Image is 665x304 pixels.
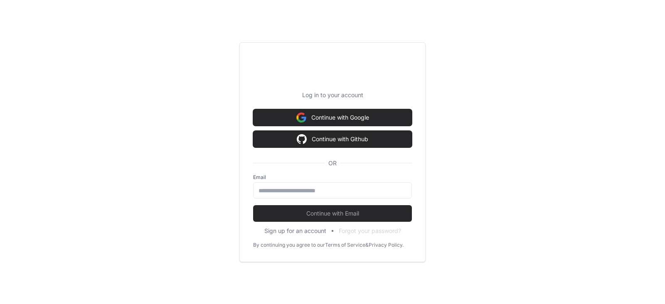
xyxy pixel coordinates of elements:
button: Sign up for an account [264,227,326,235]
button: Forgot your password? [339,227,401,235]
span: Continue with Email [253,209,412,218]
button: Continue with Email [253,205,412,222]
p: Log in to your account [253,91,412,99]
a: Privacy Policy. [369,242,404,248]
span: OR [325,159,340,167]
button: Continue with Github [253,131,412,147]
a: Terms of Service [325,242,365,248]
img: Sign in with google [296,109,306,126]
img: Sign in with google [297,131,307,147]
button: Continue with Google [253,109,412,126]
label: Email [253,174,412,181]
div: & [365,242,369,248]
div: By continuing you agree to our [253,242,325,248]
